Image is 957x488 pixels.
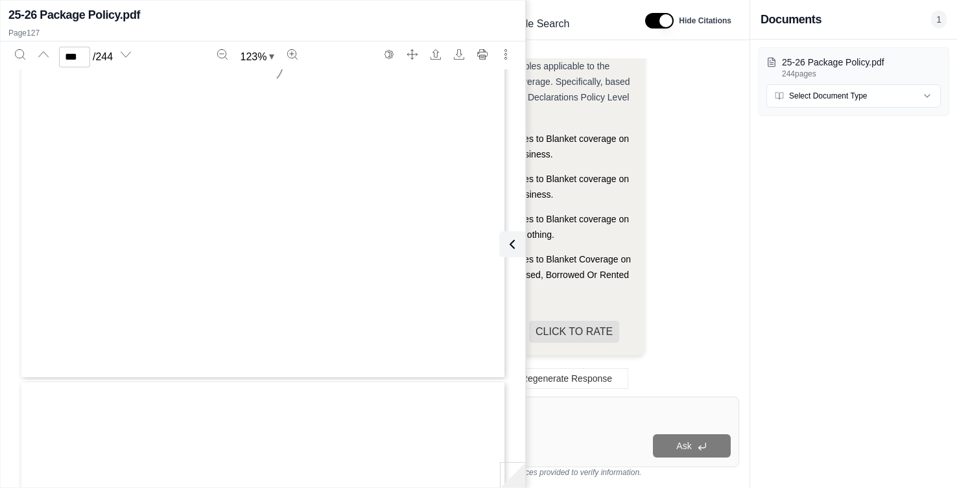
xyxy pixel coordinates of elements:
button: Next page [115,44,136,65]
button: Download [449,44,469,65]
p: Page 127 [8,28,517,38]
input: Enter a page number [59,47,90,67]
span: 1 [931,10,947,29]
span: CLICK TO RATE [529,321,619,343]
h2: 25-26 Package Policy.pdf [8,6,140,24]
span: Ask [676,441,691,451]
span: 123 % [241,49,267,65]
button: Zoom out [212,44,233,65]
span: Hide Citations [679,16,731,26]
span: / 244 [93,49,113,65]
button: Zoom in [282,44,303,65]
button: Print [472,44,493,65]
button: Previous page [33,44,54,65]
span: Regenerate Response [521,373,612,384]
button: Search [10,44,30,65]
button: Open file [425,44,446,65]
button: Ask [653,434,731,458]
button: 25-26 Package Policy.pdf244pages [766,56,941,79]
p: 244 pages [782,69,941,79]
button: Regenerate Response [495,368,628,389]
button: Switch to the dark theme [379,44,399,65]
p: 25-26 Package Policy.pdf [782,56,941,69]
button: Zoom document [235,47,280,67]
button: Full screen [402,44,423,65]
h3: Documents [761,10,821,29]
div: *Use references provided to verify information. [384,467,739,478]
button: More actions [495,44,516,65]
